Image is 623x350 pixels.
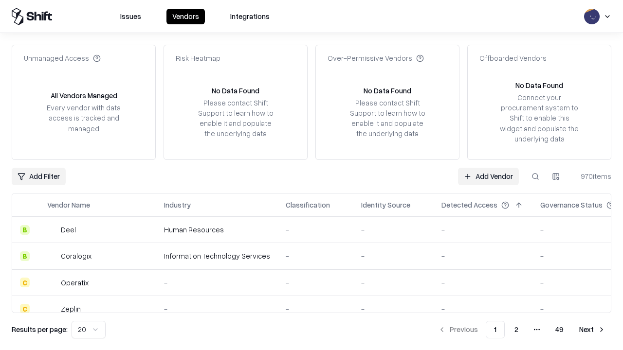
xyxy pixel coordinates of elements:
[20,251,30,261] div: B
[12,168,66,185] button: Add Filter
[47,200,90,210] div: Vendor Name
[286,278,346,288] div: -
[51,90,117,101] div: All Vendors Managed
[540,200,603,210] div: Governance Status
[572,171,611,181] div: 970 items
[499,92,580,144] div: Connect your procurement system to Shift to enable this widget and populate the underlying data
[212,86,259,96] div: No Data Found
[61,304,81,314] div: Zeplin
[114,9,147,24] button: Issues
[361,251,426,261] div: -
[361,225,426,235] div: -
[507,321,526,338] button: 2
[361,200,410,210] div: Identity Source
[24,53,101,63] div: Unmanaged Access
[164,304,270,314] div: -
[43,103,124,133] div: Every vendor with data access is tracked and managed
[20,225,30,235] div: B
[441,251,525,261] div: -
[361,278,426,288] div: -
[166,9,205,24] button: Vendors
[286,200,330,210] div: Classification
[458,168,519,185] a: Add Vendor
[479,53,547,63] div: Offboarded Vendors
[61,225,76,235] div: Deel
[164,278,270,288] div: -
[286,304,346,314] div: -
[164,251,270,261] div: Information Technology Services
[47,278,57,287] img: Operatix
[164,200,191,210] div: Industry
[548,321,571,338] button: 49
[61,251,92,261] div: Coralogix
[47,251,57,261] img: Coralogix
[20,304,30,314] div: C
[328,53,424,63] div: Over-Permissive Vendors
[286,251,346,261] div: -
[224,9,275,24] button: Integrations
[573,321,611,338] button: Next
[441,225,525,235] div: -
[432,321,611,338] nav: pagination
[176,53,220,63] div: Risk Heatmap
[47,225,57,235] img: Deel
[195,98,276,139] div: Please contact Shift Support to learn how to enable it and populate the underlying data
[347,98,428,139] div: Please contact Shift Support to learn how to enable it and populate the underlying data
[441,304,525,314] div: -
[361,304,426,314] div: -
[47,304,57,314] img: Zeplin
[164,225,270,235] div: Human Resources
[20,278,30,287] div: C
[441,278,525,288] div: -
[441,200,497,210] div: Detected Access
[286,225,346,235] div: -
[515,80,563,90] div: No Data Found
[486,321,505,338] button: 1
[61,278,89,288] div: Operatix
[364,86,411,96] div: No Data Found
[12,324,68,334] p: Results per page:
